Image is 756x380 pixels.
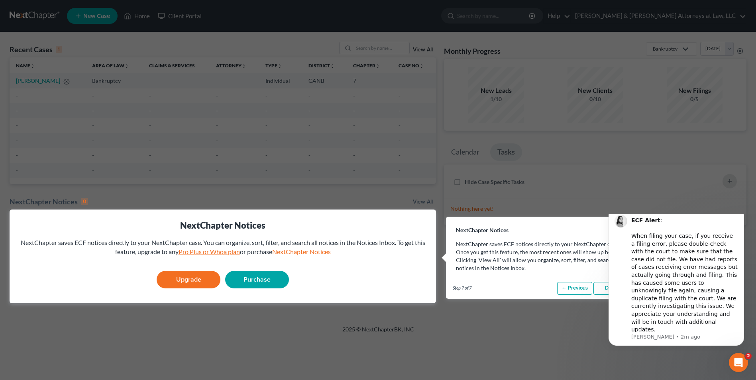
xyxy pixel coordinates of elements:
[157,271,220,288] a: Upgrade
[16,219,430,231] div: NextChapter Notices
[456,240,625,272] p: NextChapter saves ECF notices directly to your NextChapter case. Once you get this feature, the m...
[81,198,88,205] div: 0
[272,248,331,255] a: NextChapter Notices
[10,197,88,206] div: NextChapter Notices
[729,353,748,372] iframe: Intercom live chat
[35,119,141,126] p: Message from Lindsey, sent 2m ago
[179,248,240,255] a: Pro Plus or Whoa plan
[35,2,141,119] div: : ​ When filing your case, if you receive a filing error, please double-check with the court to m...
[35,3,64,9] b: ECF Alert
[16,238,430,257] div: NextChapter saves ECF notices directly to your NextChapter case. You can organize, sort, filter, ...
[557,282,592,295] a: ← Previous
[225,271,289,288] a: Purchase
[745,353,752,359] span: 2
[18,0,31,13] img: Profile image for Lindsey
[593,282,628,295] a: Done
[597,214,756,351] iframe: Intercom notifications message
[413,199,433,205] a: View All
[446,217,634,234] h3: NextChapter Notices
[453,285,471,291] span: Step 7 of 7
